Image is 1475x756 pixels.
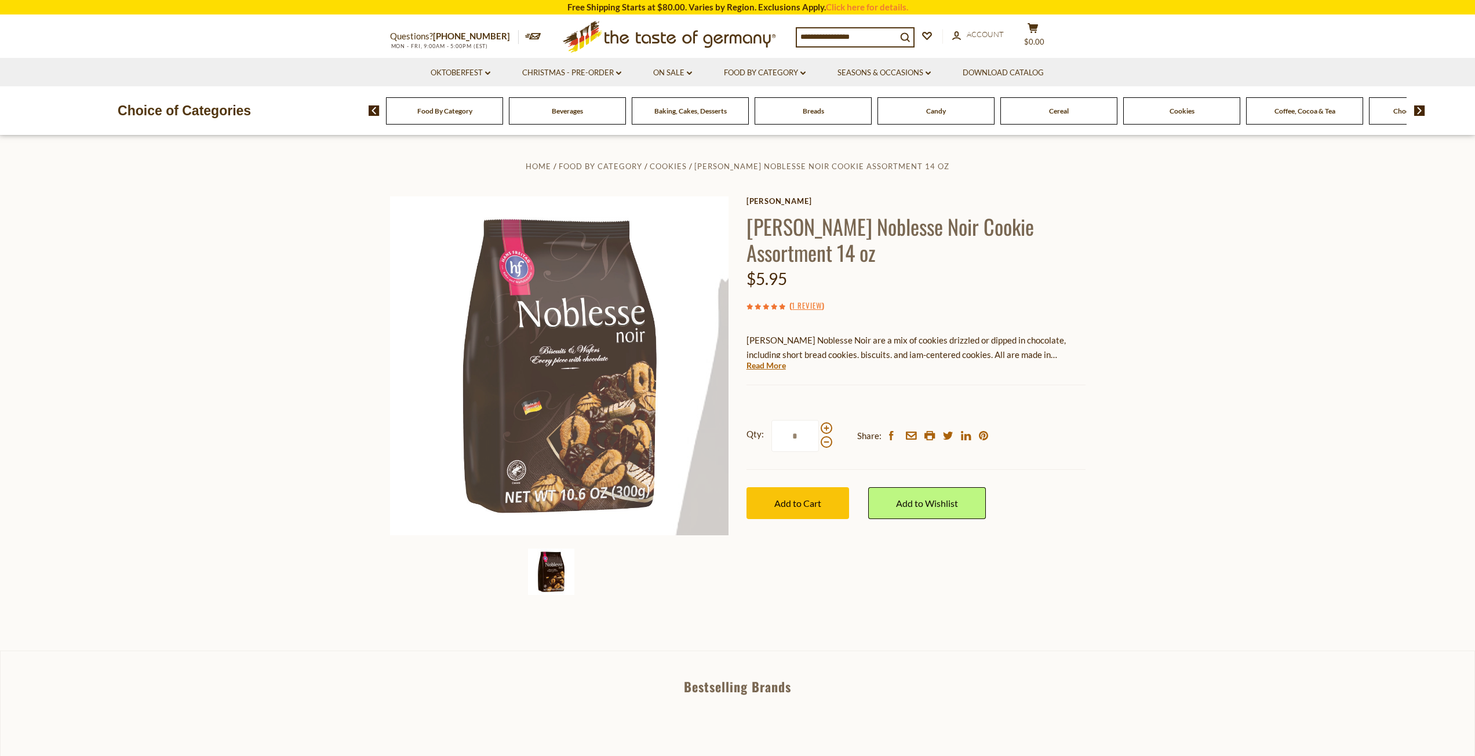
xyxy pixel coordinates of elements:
[746,333,1086,362] p: [PERSON_NAME] Noblesse Noir are a mix of cookies drizzled or dipped in chocolate, including short...
[552,107,583,115] a: Beverages
[967,30,1004,39] span: Account
[1024,37,1044,46] span: $0.00
[746,196,1086,206] a: [PERSON_NAME]
[433,31,510,41] a: [PHONE_NUMBER]
[1,680,1474,693] div: Bestselling Brands
[746,269,787,288] span: $5.95
[1170,107,1194,115] a: Cookies
[528,549,574,595] img: Hans Freitag Noblesse Noir Cookie Assortment
[952,28,1004,41] a: Account
[526,162,551,171] a: Home
[559,162,642,171] a: Food By Category
[926,107,946,115] a: Candy
[417,107,472,115] a: Food By Category
[653,67,692,79] a: On Sale
[1414,105,1425,116] img: next arrow
[522,67,621,79] a: Christmas - PRE-ORDER
[746,427,764,441] strong: Qty:
[1016,23,1051,52] button: $0.00
[694,162,949,171] a: [PERSON_NAME] Noblesse Noir Cookie Assortment 14 oz
[826,2,908,12] a: Click here for details.
[746,213,1086,265] h1: [PERSON_NAME] Noblesse Noir Cookie Assortment 14 oz
[857,429,882,443] span: Share:
[789,300,824,311] span: ( )
[1274,107,1335,115] a: Coffee, Cocoa & Tea
[650,162,687,171] a: Cookies
[963,67,1044,79] a: Download Catalog
[1393,107,1462,115] a: Chocolate & Marzipan
[390,196,729,535] img: Hans Freitag Noblesse Noir Cookie Assortment
[390,29,519,44] p: Questions?
[868,487,986,519] a: Add to Wishlist
[431,67,490,79] a: Oktoberfest
[654,107,727,115] a: Baking, Cakes, Desserts
[724,67,806,79] a: Food By Category
[774,498,821,509] span: Add to Cart
[746,360,786,371] a: Read More
[1049,107,1069,115] a: Cereal
[369,105,380,116] img: previous arrow
[803,107,824,115] a: Breads
[390,43,489,49] span: MON - FRI, 9:00AM - 5:00PM (EST)
[837,67,931,79] a: Seasons & Occasions
[746,487,849,519] button: Add to Cart
[792,300,822,312] a: 1 Review
[771,420,819,452] input: Qty:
